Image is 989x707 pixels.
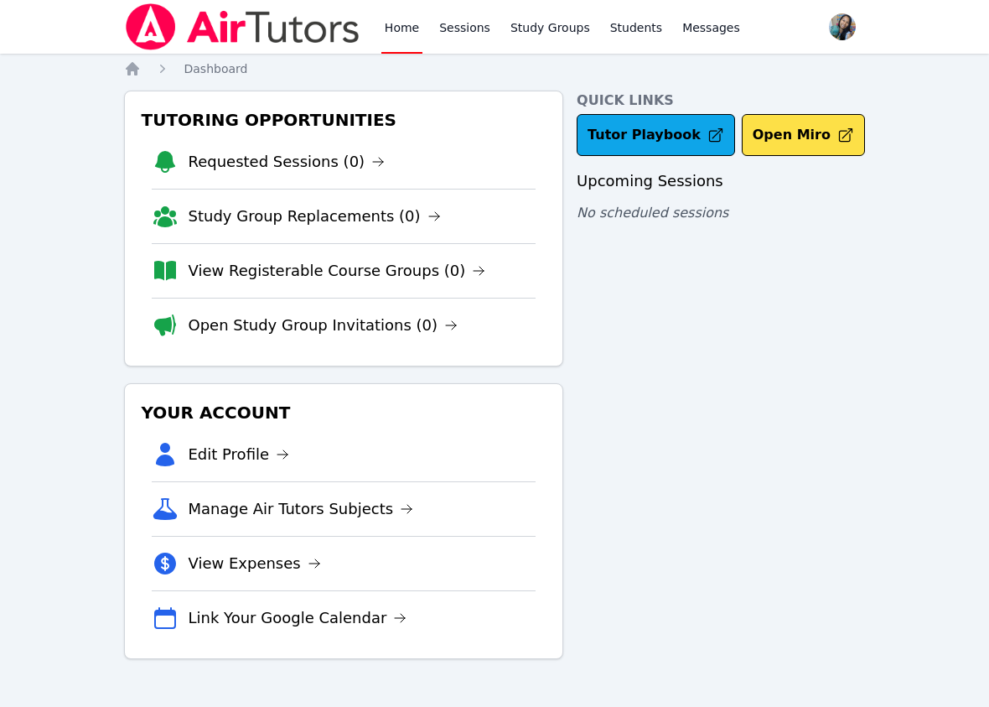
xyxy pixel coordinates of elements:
[189,443,290,466] a: Edit Profile
[189,205,441,228] a: Study Group Replacements (0)
[682,19,740,36] span: Messages
[124,3,361,50] img: Air Tutors
[577,169,865,193] h3: Upcoming Sessions
[124,60,866,77] nav: Breadcrumb
[189,314,458,337] a: Open Study Group Invitations (0)
[577,91,865,111] h4: Quick Links
[184,60,248,77] a: Dashboard
[138,398,550,428] h3: Your Account
[189,552,321,575] a: View Expenses
[189,150,386,174] a: Requested Sessions (0)
[189,606,407,630] a: Link Your Google Calendar
[138,105,550,135] h3: Tutoring Opportunities
[577,205,728,221] span: No scheduled sessions
[189,497,414,521] a: Manage Air Tutors Subjects
[189,259,486,283] a: View Registerable Course Groups (0)
[577,114,735,156] a: Tutor Playbook
[742,114,865,156] button: Open Miro
[184,62,248,75] span: Dashboard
